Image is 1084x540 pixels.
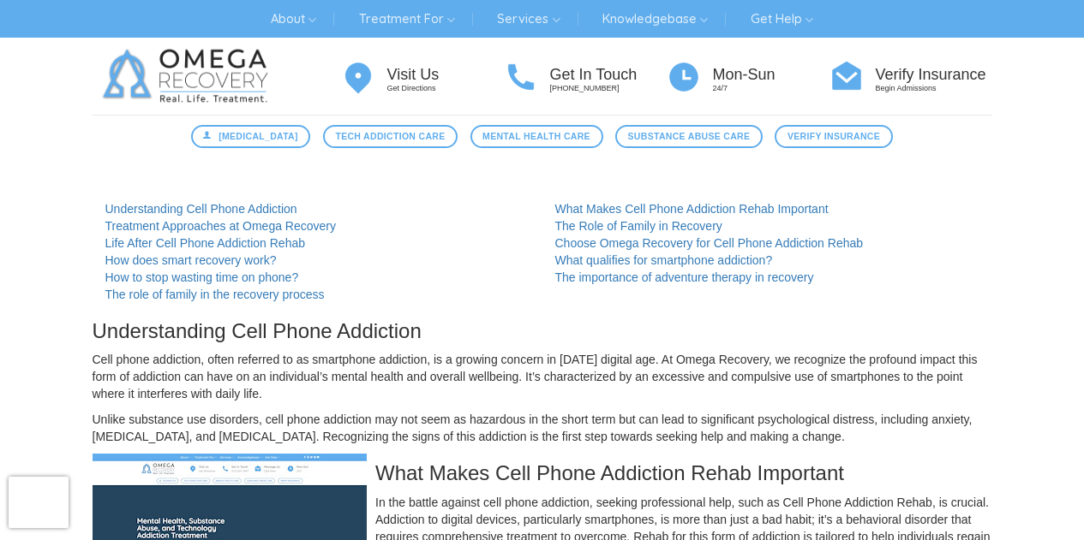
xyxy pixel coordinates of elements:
[713,83,829,94] p: 24/7
[628,129,751,144] span: Substance Abuse Care
[829,58,992,95] a: Verify Insurance Begin Admissions
[219,129,298,144] span: [MEDICAL_DATA]
[550,83,667,94] p: [PHONE_NUMBER]
[346,5,468,33] a: Treatment For
[504,58,667,95] a: Get In Touch [PHONE_NUMBER]
[387,67,504,84] h4: Visit Us
[191,125,310,148] a: [MEDICAL_DATA]
[470,125,603,148] a: Mental Health Care
[93,351,992,402] p: Cell phone addiction, often referred to as smartphone addiction, is a growing concern in [DATE] d...
[713,67,829,84] h4: Mon-Sun
[555,202,829,216] a: What Makes Cell Phone Addiction Rehab Important
[105,253,277,267] a: How does smart recovery work?
[105,236,306,250] a: Life After Cell Phone Addiction Rehab
[105,288,325,301] a: The role of family in the recovery process
[738,5,826,33] a: Get Help
[93,462,992,484] h3: What Makes Cell Phone Addiction Rehab Important
[555,253,773,267] a: What qualifies for smartphone addiction?
[93,38,285,115] img: Omega Recovery
[335,129,445,144] span: Tech Addiction Care
[550,67,667,84] h4: Get In Touch
[323,125,458,148] a: Tech Addiction Care
[775,125,892,148] a: Verify Insurance
[590,5,721,33] a: Knowledgebase
[341,58,504,95] a: Visit Us Get Directions
[615,125,763,148] a: Substance Abuse Care
[258,5,329,33] a: About
[387,83,504,94] p: Get Directions
[105,219,337,233] a: Treatment Approaches at Omega Recovery
[482,129,590,144] span: Mental Health Care
[555,236,864,250] a: Choose Omega Recovery for Cell Phone Addiction Rehab
[105,270,299,284] a: How to stop wasting time on phone?
[484,5,572,33] a: Services
[9,477,69,528] iframe: reCAPTCHA
[788,129,880,144] span: Verify Insurance
[105,202,297,216] a: Understanding Cell Phone Addiction
[876,67,992,84] h4: Verify Insurance
[876,83,992,94] p: Begin Admissions
[93,411,992,445] p: Unlike substance use disorders, cell phone addiction may not seem as hazardous in the short term ...
[93,320,992,342] h3: Understanding Cell Phone Addiction
[555,219,722,233] a: The Role of Family in Recovery
[555,270,814,284] a: The importance of adventure therapy in recovery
